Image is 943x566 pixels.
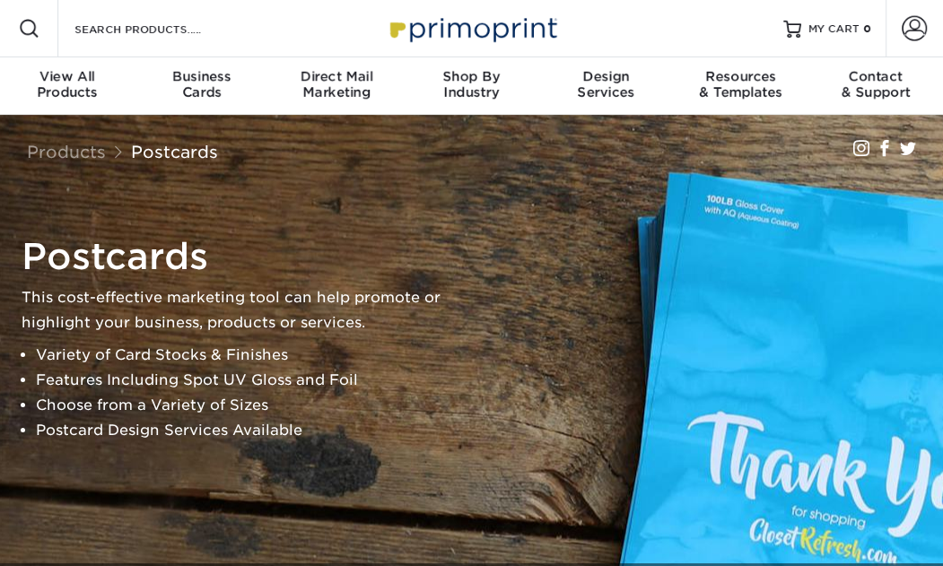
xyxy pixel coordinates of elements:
p: This cost-effective marketing tool can help promote or highlight your business, products or servi... [22,285,470,335]
a: Resources& Templates [674,57,808,115]
span: 0 [863,22,871,35]
div: & Support [808,68,943,100]
div: & Templates [674,68,808,100]
li: Features Including Spot UV Gloss and Foil [36,368,470,393]
div: Cards [135,68,269,100]
span: Contact [808,68,943,84]
div: Services [539,68,674,100]
a: Shop ByIndustry [404,57,538,115]
div: Industry [404,68,538,100]
span: Shop By [404,68,538,84]
a: Direct MailMarketing [269,57,404,115]
li: Variety of Card Stocks & Finishes [36,343,470,368]
a: Contact& Support [808,57,943,115]
a: Postcards [131,142,218,161]
img: Primoprint [382,9,562,48]
li: Postcard Design Services Available [36,418,470,443]
h1: Postcards [22,235,470,278]
div: Marketing [269,68,404,100]
a: BusinessCards [135,57,269,115]
span: Direct Mail [269,68,404,84]
li: Choose from a Variety of Sizes [36,393,470,418]
a: Products [27,142,106,161]
span: Resources [674,68,808,84]
span: MY CART [808,22,860,37]
input: SEARCH PRODUCTS..... [73,18,248,39]
span: Business [135,68,269,84]
a: DesignServices [539,57,674,115]
span: Design [539,68,674,84]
